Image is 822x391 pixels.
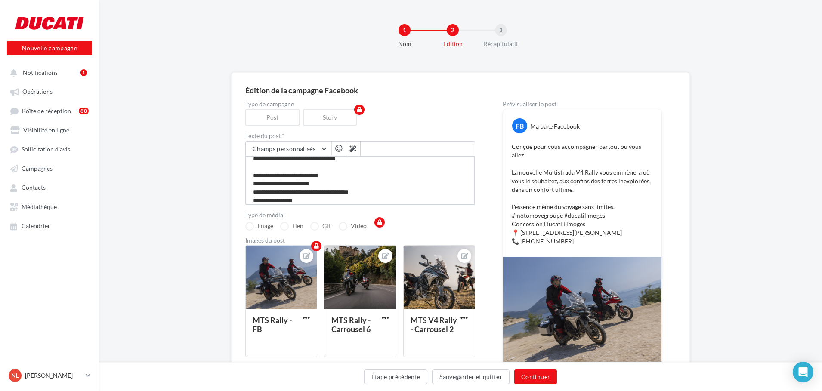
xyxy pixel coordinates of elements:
a: Sollicitation d'avis [5,141,94,157]
a: Boîte de réception88 [5,103,94,119]
span: Opérations [22,88,53,95]
div: Prévisualiser le post [503,101,662,107]
span: Notifications [23,69,58,76]
div: 2 [447,24,459,36]
div: Images du post [245,237,475,243]
a: NL [PERSON_NAME] [7,367,92,384]
div: 3 [495,24,507,36]
button: Nouvelle campagne [7,41,92,55]
button: Sauvegarder et quitter [432,369,510,384]
div: MTS V4 Rally - Carrousel 2 [411,315,457,334]
div: Ma page Facebook [530,122,580,131]
div: Édition de la campagne Facebook [245,86,676,94]
div: Open Intercom Messenger [793,362,813,382]
label: Type de média [245,212,475,218]
span: Contacts [22,184,46,191]
a: Contacts [5,179,94,195]
a: Visibilité en ligne [5,122,94,138]
span: Sollicitation d'avis [22,146,70,153]
div: MTS Rally - FB [253,315,292,334]
div: MTS Rally - Carrousel 6 [331,315,371,334]
a: Calendrier [5,218,94,233]
button: Continuer [514,369,557,384]
a: Médiathèque [5,199,94,214]
a: Campagnes [5,160,94,176]
div: 1 [399,24,411,36]
a: Opérations [5,83,94,99]
span: Champs personnalisés [253,145,315,152]
span: Médiathèque [22,203,57,210]
div: 1 [80,69,87,76]
span: Boîte de réception [22,107,71,114]
div: Nom [377,40,432,48]
label: Type de campagne [245,101,475,107]
div: 88 [79,108,89,114]
button: Champs personnalisés [246,142,331,156]
span: NL [11,371,19,380]
div: Récapitulatif [473,40,528,48]
p: Conçue pour vous accompagner partout où vous allez. La nouvelle Multistrada V4 Rally vous emmèner... [512,142,653,246]
div: Edition [425,40,480,48]
button: Notifications 1 [5,65,90,80]
span: Visibilité en ligne [23,126,69,134]
p: [PERSON_NAME] [25,371,82,380]
span: Campagnes [22,165,53,172]
button: Étape précédente [364,369,428,384]
span: Calendrier [22,222,50,230]
label: Texte du post * [245,133,475,139]
div: FB [512,118,527,133]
